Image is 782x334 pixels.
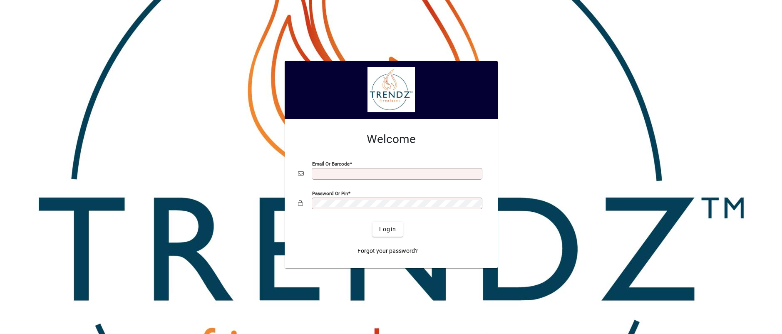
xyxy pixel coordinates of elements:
[372,222,403,237] button: Login
[312,191,348,196] mat-label: Password or Pin
[379,225,396,234] span: Login
[312,161,350,167] mat-label: Email or Barcode
[357,247,418,255] span: Forgot your password?
[298,132,484,146] h2: Welcome
[354,243,421,258] a: Forgot your password?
